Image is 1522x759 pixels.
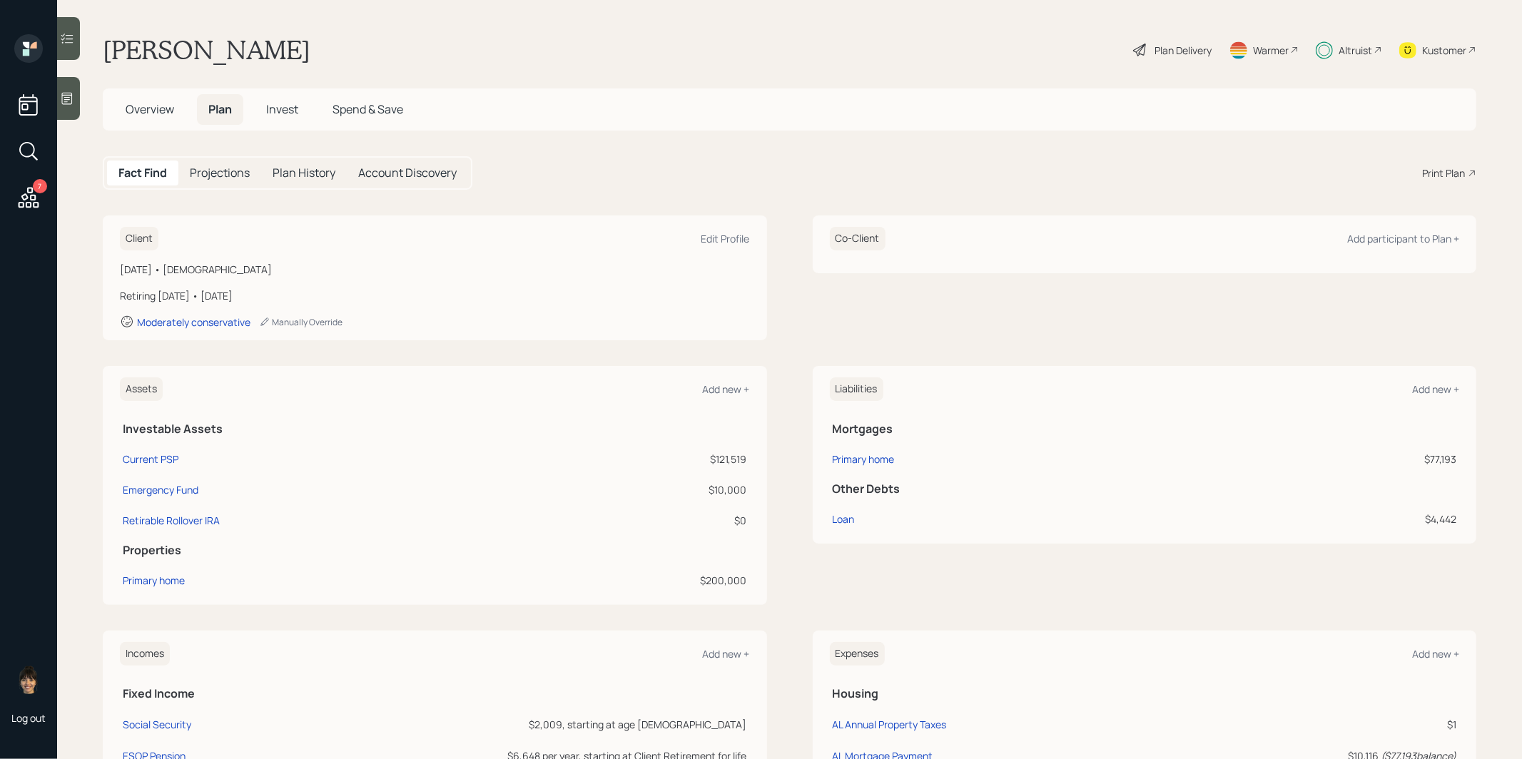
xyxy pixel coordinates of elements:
div: Add new + [1412,647,1459,661]
div: Primary home [833,452,895,467]
div: Manually Override [259,316,343,328]
div: $200,000 [541,573,747,588]
h6: Client [120,227,158,250]
h5: Plan History [273,166,335,180]
div: Loan [833,511,855,526]
div: [DATE] • [DEMOGRAPHIC_DATA] [120,262,750,277]
h5: Other Debts [833,482,1457,496]
div: Add new + [703,647,750,661]
h6: Incomes [120,642,170,666]
h5: Mortgages [833,422,1457,436]
div: Kustomer [1422,43,1466,58]
div: Plan Delivery [1155,43,1212,58]
div: Retiring [DATE] • [DATE] [120,288,750,303]
h6: Liabilities [830,377,883,401]
h5: Housing [833,687,1457,701]
div: Moderately conservative [137,315,250,329]
div: $4,442 [1237,511,1456,526]
div: $1 [1198,717,1456,732]
h1: [PERSON_NAME] [103,34,310,66]
div: 7 [33,179,47,193]
h5: Account Discovery [358,166,457,180]
div: Social Security [123,718,191,731]
div: Altruist [1339,43,1372,58]
h5: Properties [123,544,747,557]
div: Add participant to Plan + [1347,232,1459,245]
h5: Fact Find [118,166,167,180]
div: Add new + [703,382,750,396]
div: Add new + [1412,382,1459,396]
div: AL Annual Property Taxes [833,718,947,731]
div: Print Plan [1422,165,1465,180]
h5: Fixed Income [123,687,747,701]
h5: Investable Assets [123,422,747,436]
div: $0 [541,513,747,528]
div: Edit Profile [701,232,750,245]
div: Log out [11,711,46,725]
div: $77,193 [1237,452,1456,467]
div: Retirable Rollover IRA [123,513,220,528]
h6: Co-Client [830,227,886,250]
div: Current PSP [123,452,178,467]
span: Spend & Save [333,101,403,117]
h6: Assets [120,377,163,401]
span: Overview [126,101,174,117]
h6: Expenses [830,642,885,666]
div: Warmer [1253,43,1289,58]
div: $2,009, starting at age [DEMOGRAPHIC_DATA] [351,717,747,732]
div: Emergency Fund [123,482,198,497]
div: $10,000 [541,482,747,497]
h5: Projections [190,166,250,180]
span: Invest [266,101,298,117]
span: Plan [208,101,232,117]
div: $121,519 [541,452,747,467]
div: Primary home [123,573,185,588]
img: treva-nostdahl-headshot.png [14,666,43,694]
